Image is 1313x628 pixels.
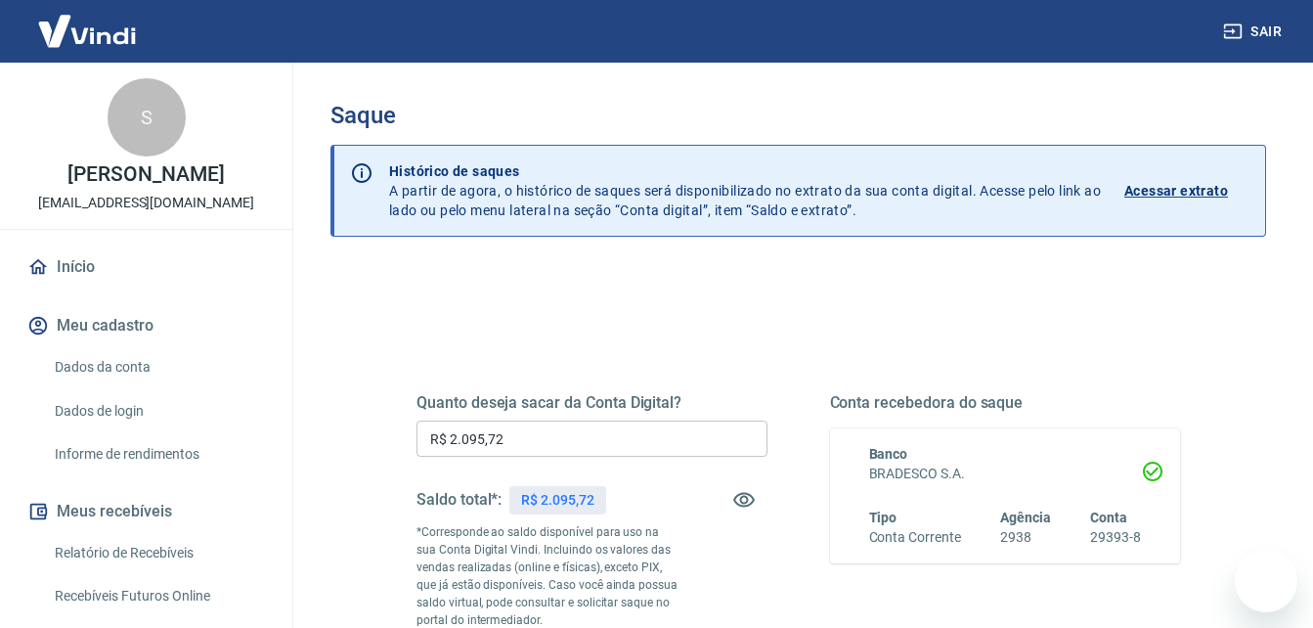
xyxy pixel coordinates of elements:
[47,576,269,616] a: Recebíveis Futuros Online
[869,510,897,525] span: Tipo
[1124,161,1249,220] a: Acessar extrato
[1219,14,1290,50] button: Sair
[830,393,1181,413] h5: Conta recebedora do saque
[1124,181,1228,201] p: Acessar extrato
[47,347,269,387] a: Dados da conta
[23,304,269,347] button: Meu cadastro
[47,533,269,573] a: Relatório de Recebíveis
[38,193,254,213] p: [EMAIL_ADDRESS][DOMAIN_NAME]
[416,393,767,413] h5: Quanto deseja sacar da Conta Digital?
[330,102,1266,129] h3: Saque
[1235,550,1297,612] iframe: Botão para abrir a janela de mensagens
[47,434,269,474] a: Informe de rendimentos
[869,446,908,462] span: Banco
[23,246,269,289] a: Início
[869,527,961,548] h6: Conta Corrente
[389,161,1101,181] p: Histórico de saques
[47,391,269,431] a: Dados de login
[389,161,1101,220] p: A partir de agora, o histórico de saques será disponibilizado no extrato da sua conta digital. Ac...
[1090,527,1141,548] h6: 29393-8
[67,164,224,185] p: [PERSON_NAME]
[869,464,1142,484] h6: BRADESCO S.A.
[1000,510,1051,525] span: Agência
[23,490,269,533] button: Meus recebíveis
[521,490,593,511] p: R$ 2.095,72
[23,1,151,61] img: Vindi
[1000,527,1051,548] h6: 2938
[416,490,502,510] h5: Saldo total*:
[108,78,186,157] div: S
[1090,510,1127,525] span: Conta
